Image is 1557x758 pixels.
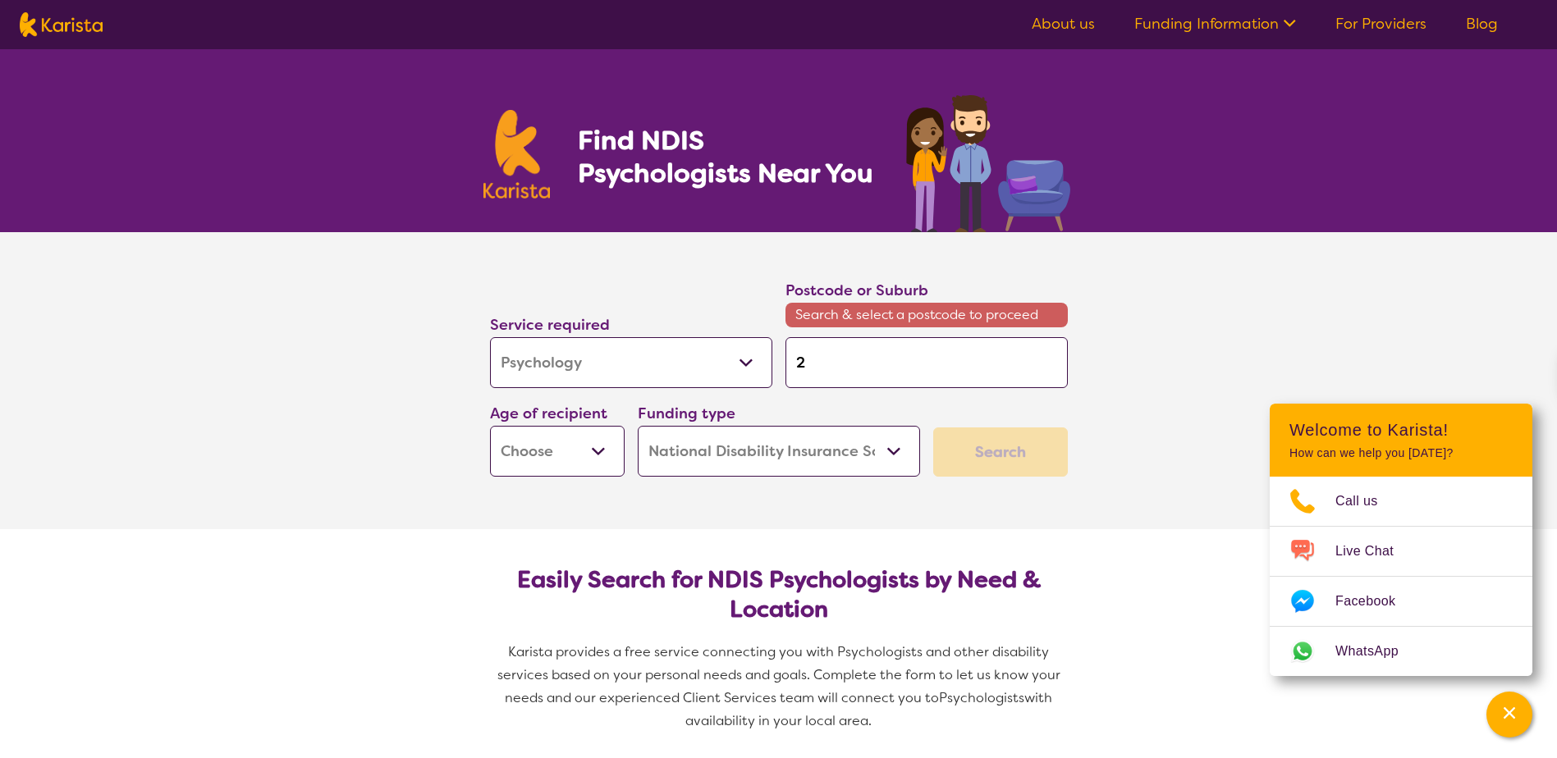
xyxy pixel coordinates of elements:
span: Karista provides a free service connecting you with Psychologists and other disability services b... [497,643,1064,706]
span: Call us [1335,489,1398,514]
span: Live Chat [1335,539,1413,564]
span: WhatsApp [1335,639,1418,664]
label: Postcode or Suburb [785,281,928,300]
a: For Providers [1335,14,1426,34]
h2: Easily Search for NDIS Psychologists by Need & Location [503,565,1055,624]
a: Web link opens in a new tab. [1270,627,1532,676]
button: Channel Menu [1486,692,1532,737]
label: Funding type [638,404,735,423]
span: Facebook [1335,589,1415,614]
input: Type [785,337,1068,388]
p: How can we help you [DATE]? [1289,446,1513,460]
a: Blog [1466,14,1498,34]
div: Channel Menu [1270,404,1532,676]
label: Service required [490,315,610,335]
img: Karista logo [483,110,551,199]
img: Karista logo [20,12,103,37]
a: About us [1032,14,1095,34]
label: Age of recipient [490,404,607,423]
ul: Choose channel [1270,477,1532,676]
h1: Find NDIS Psychologists Near You [578,124,882,189]
span: Search & select a postcode to proceed [785,303,1068,327]
img: psychology [900,89,1074,232]
span: Psychologists [939,689,1024,706]
h2: Welcome to Karista! [1289,420,1513,440]
a: Funding Information [1134,14,1296,34]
